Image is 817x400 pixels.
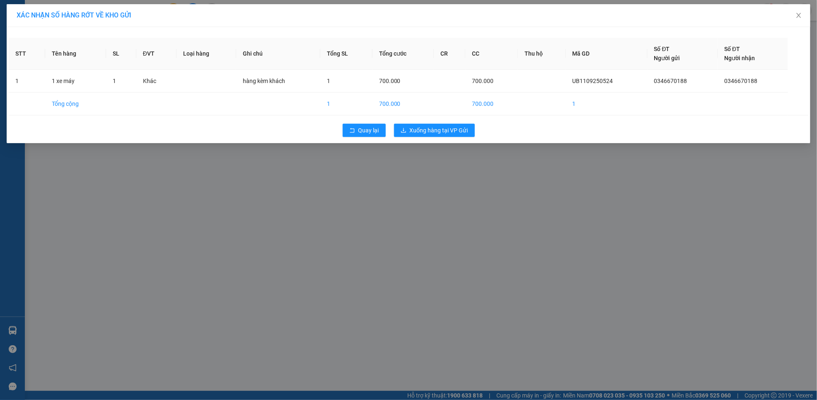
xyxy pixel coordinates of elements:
[518,38,566,70] th: Thu hộ
[358,126,379,135] span: Quay lại
[113,78,116,84] span: 1
[394,124,475,137] button: downloadXuống hàng tại VP Gửi
[372,93,434,115] td: 700.000
[320,93,372,115] td: 1
[243,78,285,84] span: hàng kèm khách
[372,38,434,70] th: Tổng cước
[320,38,372,70] th: Tổng SL
[343,124,386,137] button: rollbackQuay lại
[465,38,518,70] th: CC
[725,46,740,52] span: Số ĐT
[654,78,687,84] span: 0346670188
[349,127,355,134] span: rollback
[566,38,648,70] th: Mã GD
[573,78,613,84] span: UB1109250524
[725,78,758,84] span: 0346670188
[654,46,670,52] span: Số ĐT
[45,93,106,115] td: Tổng cộng
[379,78,401,84] span: 700.000
[176,38,236,70] th: Loại hàng
[795,12,802,19] span: close
[236,38,320,70] th: Ghi chú
[9,38,45,70] th: STT
[17,11,131,19] span: XÁC NHẬN SỐ HÀNG RỚT VỀ KHO GỬI
[787,4,810,27] button: Close
[45,70,106,93] td: 1 xe máy
[465,93,518,115] td: 700.000
[136,38,176,70] th: ĐVT
[136,70,176,93] td: Khác
[401,127,406,134] span: download
[106,38,136,70] th: SL
[472,78,493,84] span: 700.000
[566,93,648,115] td: 1
[654,55,680,61] span: Người gửi
[434,38,465,70] th: CR
[9,70,45,93] td: 1
[725,55,755,61] span: Người nhận
[327,78,330,84] span: 1
[410,126,468,135] span: Xuống hàng tại VP Gửi
[45,38,106,70] th: Tên hàng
